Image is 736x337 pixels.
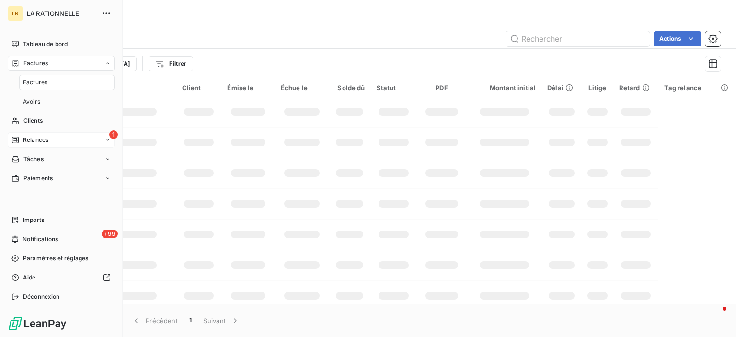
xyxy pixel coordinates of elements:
img: Logo LeanPay [8,316,67,331]
div: LR [8,6,23,21]
span: Paiements [23,174,53,183]
span: 1 [109,130,118,139]
button: 1 [184,311,197,331]
span: Factures [23,59,48,68]
span: Tableau de bord [23,40,68,48]
span: Avoirs [23,97,40,106]
div: Retard [619,84,653,92]
span: Factures [23,78,47,87]
span: Aide [23,273,36,282]
span: Clients [23,116,43,125]
span: +99 [102,230,118,238]
div: Solde dû [334,84,365,92]
span: Relances [23,136,48,144]
iframe: Intercom live chat [703,304,726,327]
button: Suivant [197,311,246,331]
span: Tâches [23,155,44,163]
div: Montant initial [473,84,536,92]
span: LA RATIONNELLE [27,10,96,17]
div: PDF [423,84,461,92]
a: Aide [8,270,115,285]
div: Échue le [281,84,323,92]
span: Paramètres et réglages [23,254,88,263]
div: Émise le [227,84,269,92]
input: Rechercher [506,31,650,46]
span: 1 [189,316,192,325]
div: Délai [547,84,576,92]
span: Notifications [23,235,58,244]
div: Tag relance [664,84,730,92]
button: Précédent [126,311,184,331]
div: Statut [377,84,411,92]
button: Filtrer [149,56,193,71]
div: Client [182,84,216,92]
button: Actions [654,31,701,46]
span: Déconnexion [23,292,60,301]
span: Imports [23,216,44,224]
div: Litige [587,84,608,92]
